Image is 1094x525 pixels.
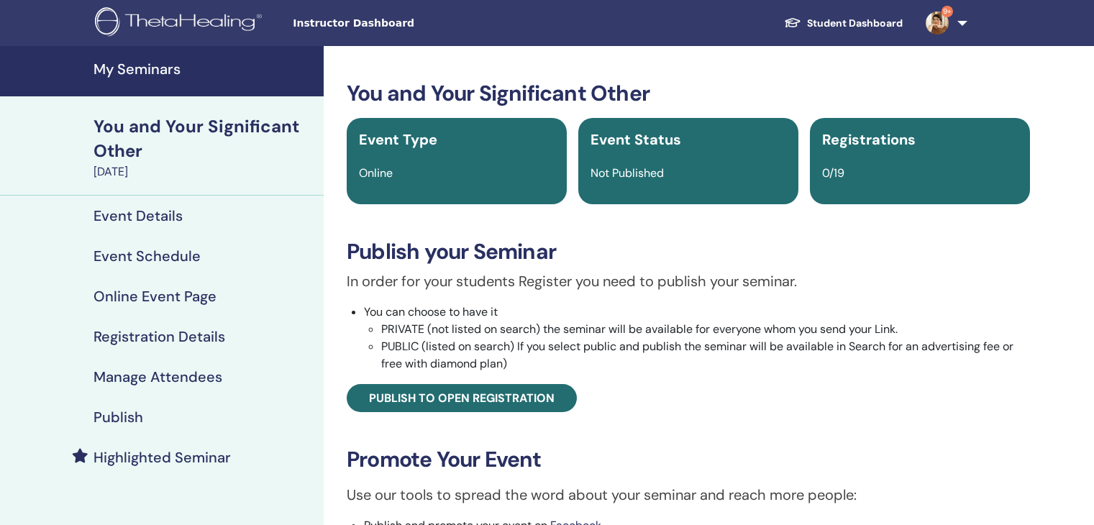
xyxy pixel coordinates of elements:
[94,247,201,265] h4: Event Schedule
[347,484,1030,506] p: Use our tools to spread the word about your seminar and reach more people:
[94,408,143,426] h4: Publish
[381,338,1030,373] li: PUBLIC (listed on search) If you select public and publish the seminar will be available in Searc...
[95,7,267,40] img: logo.png
[591,130,681,149] span: Event Status
[347,270,1030,292] p: In order for your students Register you need to publish your seminar.
[359,130,437,149] span: Event Type
[369,391,555,406] span: Publish to open registration
[822,165,844,181] span: 0/19
[94,207,183,224] h4: Event Details
[94,60,315,78] h4: My Seminars
[85,114,324,181] a: You and Your Significant Other[DATE]
[94,328,225,345] h4: Registration Details
[94,114,315,163] div: You and Your Significant Other
[293,16,509,31] span: Instructor Dashboard
[94,368,222,385] h4: Manage Attendees
[926,12,949,35] img: default.jpg
[94,163,315,181] div: [DATE]
[359,165,393,181] span: Online
[591,165,664,181] span: Not Published
[94,288,216,305] h4: Online Event Page
[347,239,1030,265] h3: Publish your Seminar
[942,6,953,17] span: 9+
[784,17,801,29] img: graduation-cap-white.svg
[822,130,916,149] span: Registrations
[347,81,1030,106] h3: You and Your Significant Other
[347,447,1030,472] h3: Promote Your Event
[347,384,577,412] a: Publish to open registration
[381,321,1030,338] li: PRIVATE (not listed on search) the seminar will be available for everyone whom you send your Link.
[94,449,231,466] h4: Highlighted Seminar
[364,303,1030,373] li: You can choose to have it
[772,10,914,37] a: Student Dashboard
